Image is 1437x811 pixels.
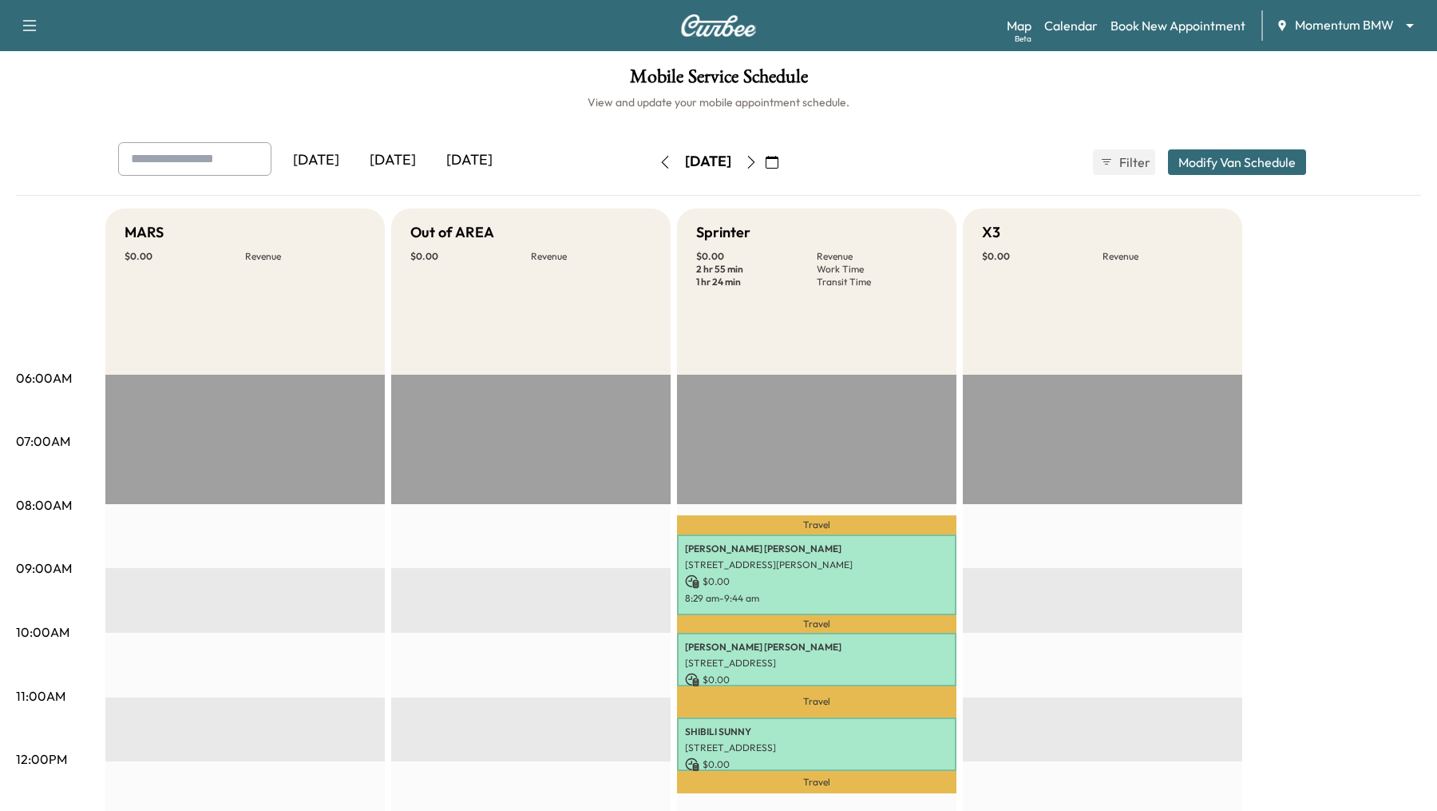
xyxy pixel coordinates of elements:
div: [DATE] [431,142,508,179]
p: 09:00AM [16,559,72,578]
p: $ 0.00 [685,757,948,772]
p: 8:29 am - 9:44 am [685,592,948,605]
p: Revenue [531,250,651,263]
p: 1 hr 24 min [696,276,817,288]
p: 06:00AM [16,368,72,388]
p: 07:00AM [16,431,70,451]
span: Filter [1119,153,1148,172]
p: 11:00AM [16,686,65,706]
h5: Sprinter [696,221,750,244]
h5: MARS [125,221,164,244]
p: $ 0.00 [685,574,948,589]
p: Revenue [817,250,937,263]
a: Calendar [1044,16,1098,35]
p: [PERSON_NAME] [PERSON_NAME] [685,641,948,654]
p: [STREET_ADDRESS] [685,741,948,754]
div: [DATE] [278,142,354,179]
p: Revenue [1102,250,1223,263]
h5: X3 [982,221,1000,244]
img: Curbee Logo [680,14,757,37]
p: $ 0.00 [125,250,245,263]
p: [STREET_ADDRESS] [685,657,948,670]
p: Travel [677,515,956,535]
span: Momentum BMW [1295,16,1394,34]
p: [STREET_ADDRESS][PERSON_NAME] [685,559,948,571]
p: 08:00AM [16,495,72,515]
h6: View and update your mobile appointment schedule. [16,94,1421,110]
div: Beta [1015,33,1031,45]
p: Travel [677,615,956,633]
p: 10:00AM [16,622,69,642]
div: [DATE] [354,142,431,179]
p: SHIBILI SUNNY [685,726,948,738]
p: $ 0.00 [696,250,817,263]
h5: Out of AREA [410,221,494,244]
p: 12:00PM [16,749,67,769]
p: Revenue [245,250,366,263]
p: [PERSON_NAME] [PERSON_NAME] [685,543,948,555]
p: Work Time [817,263,937,276]
div: [DATE] [685,152,731,172]
button: Filter [1093,149,1155,175]
a: MapBeta [1007,16,1031,35]
p: Travel [677,771,956,793]
p: Transit Time [817,276,937,288]
p: $ 0.00 [685,673,948,687]
p: Travel [677,686,956,718]
button: Modify Van Schedule [1168,149,1306,175]
p: $ 0.00 [410,250,531,263]
p: 2 hr 55 min [696,263,817,276]
h1: Mobile Service Schedule [16,67,1421,94]
a: Book New Appointment [1110,16,1245,35]
p: $ 0.00 [982,250,1102,263]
